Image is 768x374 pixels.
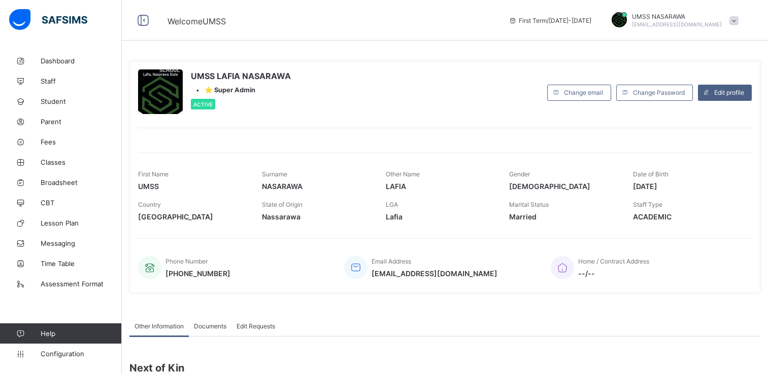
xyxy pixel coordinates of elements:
[633,170,669,178] span: Date of Birth
[509,182,618,191] span: [DEMOGRAPHIC_DATA]
[633,201,662,208] span: Staff Type
[138,182,247,191] span: UMSS
[194,322,226,330] span: Documents
[135,322,184,330] span: Other Information
[41,350,121,358] span: Configuration
[509,212,618,221] span: Married
[578,257,649,265] span: Home / Contract Address
[262,182,371,191] span: NASARAWA
[386,201,398,208] span: LGA
[386,170,420,178] span: Other Name
[41,57,122,65] span: Dashboard
[41,329,121,338] span: Help
[633,212,742,221] span: ACADEMIC
[165,269,230,278] span: [PHONE_NUMBER]
[632,21,722,27] span: [EMAIL_ADDRESS][DOMAIN_NAME]
[262,201,303,208] span: State of Origin
[205,86,255,94] span: ⭐ Super Admin
[41,118,122,126] span: Parent
[578,269,649,278] span: --/--
[509,170,530,178] span: Gender
[602,12,744,29] div: UMSSNASARAWA
[41,199,122,207] span: CBT
[633,89,685,96] span: Change Password
[372,269,497,278] span: [EMAIL_ADDRESS][DOMAIN_NAME]
[193,101,213,107] span: Active
[509,17,591,24] span: session/term information
[41,77,122,85] span: Staff
[138,170,169,178] span: First Name
[41,219,122,227] span: Lesson Plan
[9,9,87,30] img: safsims
[191,86,291,94] div: •
[168,16,226,26] span: Welcome UMSS
[129,362,760,374] span: Next of Kin
[509,201,549,208] span: Marital Status
[41,97,122,105] span: Student
[138,201,161,208] span: Country
[262,212,371,221] span: Nassarawa
[386,212,494,221] span: Lafia
[564,89,603,96] span: Change email
[262,170,287,178] span: Surname
[41,158,122,166] span: Classes
[386,182,494,191] span: LAFIA
[138,212,247,221] span: [GEOGRAPHIC_DATA]
[41,178,122,186] span: Broadsheet
[632,13,722,20] span: UMSS NASARAWA
[237,322,275,330] span: Edit Requests
[165,257,208,265] span: Phone Number
[41,239,122,247] span: Messaging
[372,257,411,265] span: Email Address
[633,182,742,191] span: [DATE]
[191,71,291,81] span: UMSS LAFIA NASARAWA
[41,138,122,146] span: Fees
[41,259,122,268] span: Time Table
[714,89,744,96] span: Edit profile
[41,280,122,288] span: Assessment Format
